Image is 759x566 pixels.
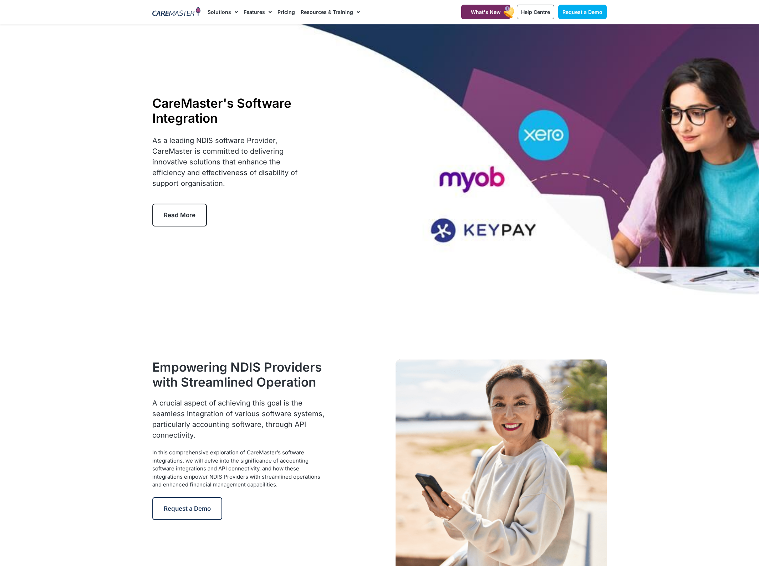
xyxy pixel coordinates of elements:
[152,398,326,440] div: A crucial aspect of achieving this goal is the seamless integration of various software systems, ...
[152,7,200,17] img: CareMaster Logo
[558,5,607,19] a: Request a Demo
[164,505,211,512] span: Request a Demo
[164,211,195,219] span: Read More
[152,497,222,520] a: Request a Demo
[517,5,554,19] a: Help Centre
[521,9,550,15] span: Help Centre
[152,96,307,126] h1: CareMaster's Software Integration
[562,9,602,15] span: Request a Demo
[471,9,501,15] span: What's New
[152,449,326,489] div: In this comprehensive exploration of CareMaster’s software integrations, we will delve into the s...
[152,204,207,226] a: Read More
[152,360,336,389] h2: Empowering NDIS Providers with Streamlined Operation
[152,135,307,189] p: As a leading NDIS software Provider, CareMaster is committed to delivering innovative solutions t...
[461,5,510,19] a: What's New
